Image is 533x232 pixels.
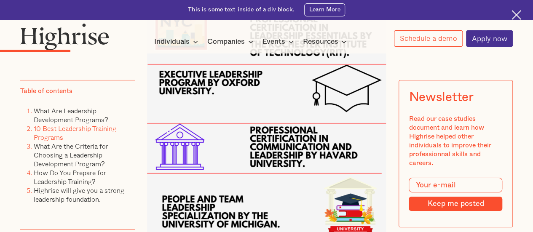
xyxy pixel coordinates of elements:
div: Resources [303,37,338,47]
div: Companies [207,37,245,47]
p: ‍ [20,204,134,213]
a: How Do You Prepare for Leadership Training? [34,168,106,187]
input: Keep me posted [409,197,502,211]
input: Your e-mail [409,178,502,193]
div: Individuals [154,37,190,47]
div: Resources [303,37,349,47]
div: Events [262,37,296,47]
img: Cross icon [512,10,521,20]
a: What Are the Criteria for Choosing a Leadership Development Program? [34,141,108,169]
a: Schedule a demo [394,30,463,47]
form: Modal Form [409,178,502,211]
div: Events [262,37,285,47]
div: Read our case studies document and learn how Highrise helped other individuals to improve their p... [409,115,502,168]
div: This is some text inside of a div block. [188,6,295,14]
div: Newsletter [409,90,473,104]
a: Learn More [304,3,345,16]
div: Individuals [154,37,201,47]
a: Apply now [466,30,513,47]
a: 10 Best Leadership Training Programs [34,123,116,142]
div: Companies [207,37,256,47]
a: What Are Leadership Development Programs? [34,106,108,125]
div: Table of contents [20,87,72,96]
a: Highrise will give you a strong leadership foundation. [34,185,124,204]
img: Highrise logo [20,23,109,50]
